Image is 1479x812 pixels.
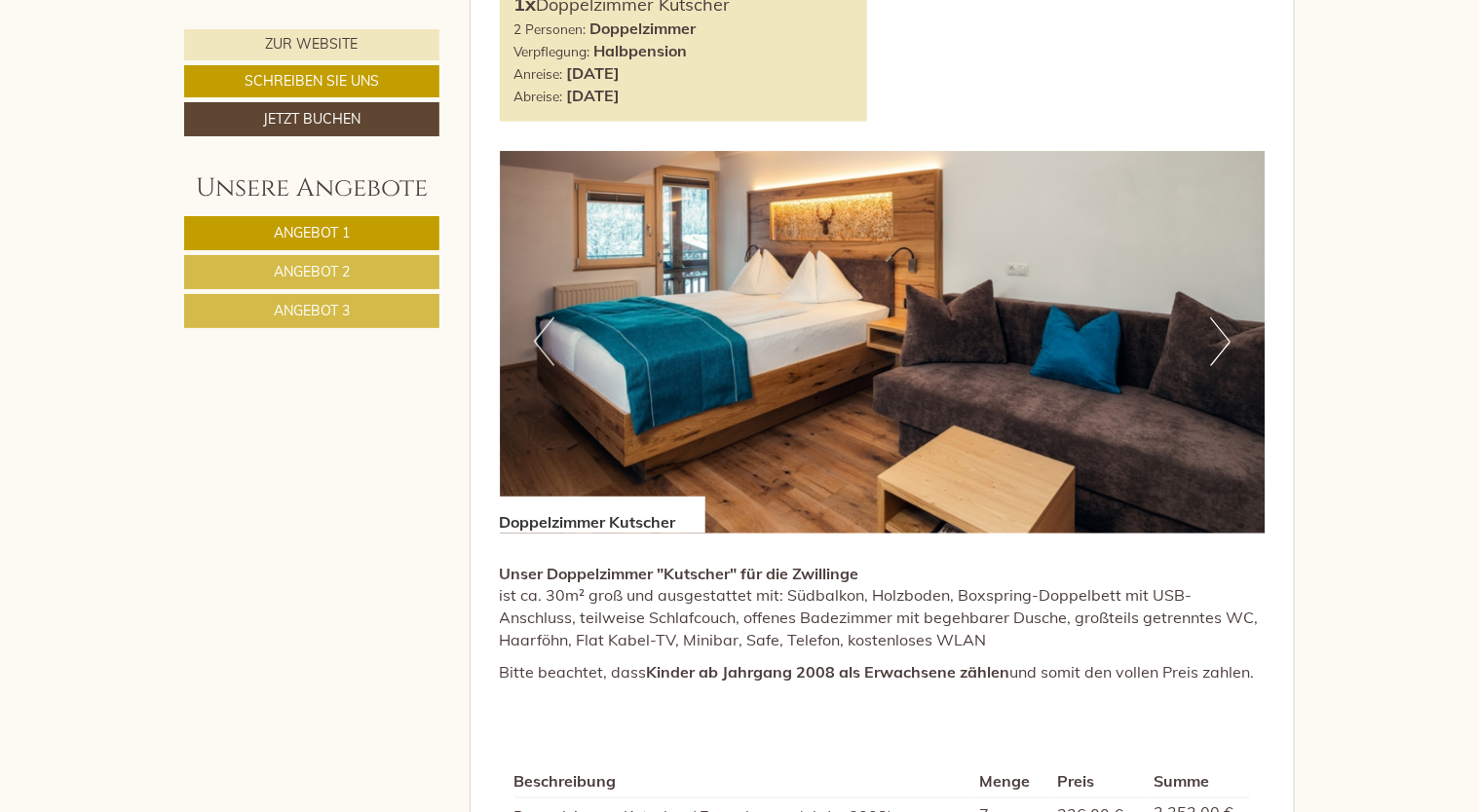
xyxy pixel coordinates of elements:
[1147,767,1250,797] th: Summe
[647,662,1010,682] strong: Kinder ab Jahrgang 2008 als Erwachsene zählen
[274,302,350,319] span: Angebot 3
[971,767,1049,797] th: Menge
[594,41,688,60] b: Halbpension
[1049,767,1146,797] th: Preis
[500,661,1266,683] p: Bitte beachtet, dass und somit den vollen Preis zahlen.
[274,224,350,241] span: Angebot 1
[184,102,439,136] a: Jetzt buchen
[534,317,554,366] button: Previous
[500,563,1266,651] p: ist ca. 30m² groß und ausgestattet mit: Südbalkon, Holzboden, Boxspring-Doppelbett mit USB-Anschl...
[184,65,439,97] a: Schreiben Sie uns
[1210,317,1231,366] button: Next
[514,43,590,59] small: Verpflegung:
[514,20,587,37] small: 2 Personen:
[500,151,1266,534] img: image
[500,564,859,583] strong: Unser Doppelzimmer "Kutscher" für die Zwillinge
[184,29,439,60] a: Zur Website
[514,88,563,104] small: Abreise:
[514,767,971,797] th: Beschreibung
[514,65,563,82] small: Anreise:
[567,63,621,83] b: [DATE]
[500,497,705,534] div: Doppelzimmer Kutscher
[274,263,350,280] span: Angebot 2
[184,170,439,206] div: Unsere Angebote
[567,86,621,105] b: [DATE]
[590,18,697,38] b: Doppelzimmer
